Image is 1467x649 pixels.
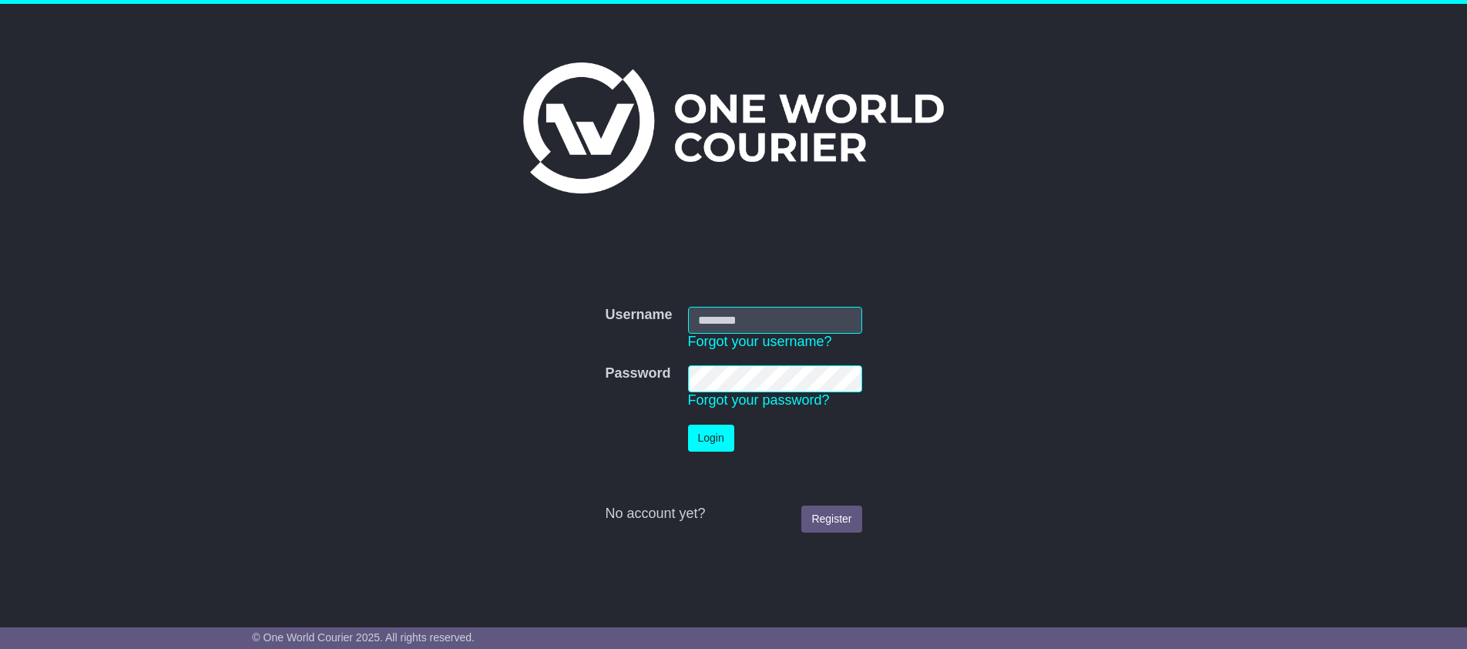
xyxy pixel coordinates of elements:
span: © One World Courier 2025. All rights reserved. [252,631,475,644]
img: One World [523,62,944,193]
button: Login [688,425,734,452]
label: Password [605,365,670,382]
div: No account yet? [605,506,861,523]
a: Register [801,506,861,533]
label: Username [605,307,672,324]
a: Forgot your username? [688,334,832,349]
a: Forgot your password? [688,392,830,408]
